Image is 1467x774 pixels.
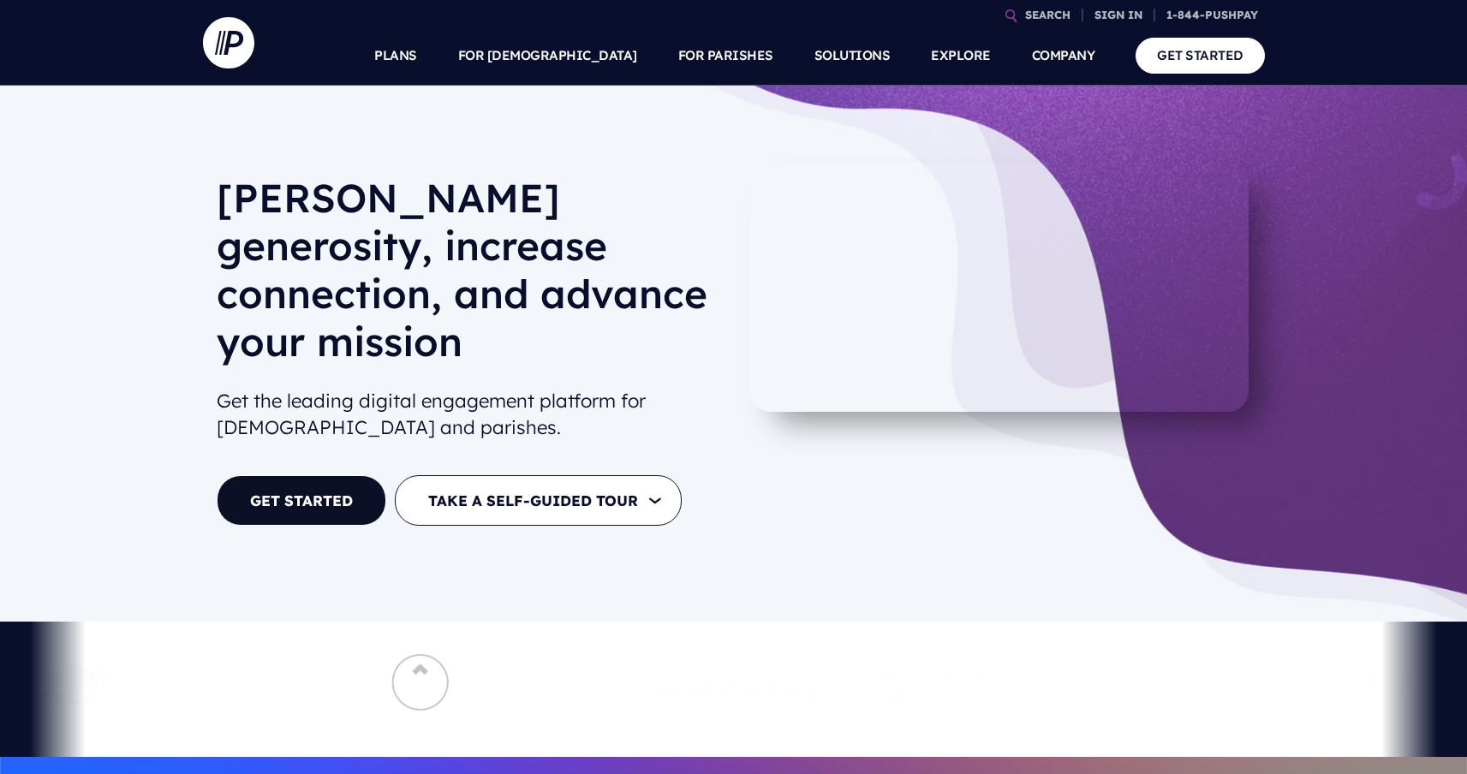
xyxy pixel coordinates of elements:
a: FOR PARISHES [678,26,773,86]
img: pp_logos_2 [866,656,1044,708]
img: Pushpay_Logo__NorthPoint [365,635,600,729]
img: Pushpay_Logo__CCM [188,635,324,729]
a: COMPANY [1032,26,1095,86]
button: TAKE A SELF-GUIDED TOUR [395,475,682,526]
a: SOLUTIONS [814,26,891,86]
a: GET STARTED [1136,38,1265,73]
img: pp_logos_1 [641,664,825,700]
a: FOR [DEMOGRAPHIC_DATA] [458,26,637,86]
a: EXPLORE [931,26,991,86]
h2: Get the leading digital engagement platform for [DEMOGRAPHIC_DATA] and parishes. [217,381,720,448]
img: Central Church Henderson NV [1085,635,1290,729]
a: GET STARTED [217,475,386,526]
a: PLANS [374,26,417,86]
h1: [PERSON_NAME] generosity, increase connection, and advance your mission [217,174,720,379]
